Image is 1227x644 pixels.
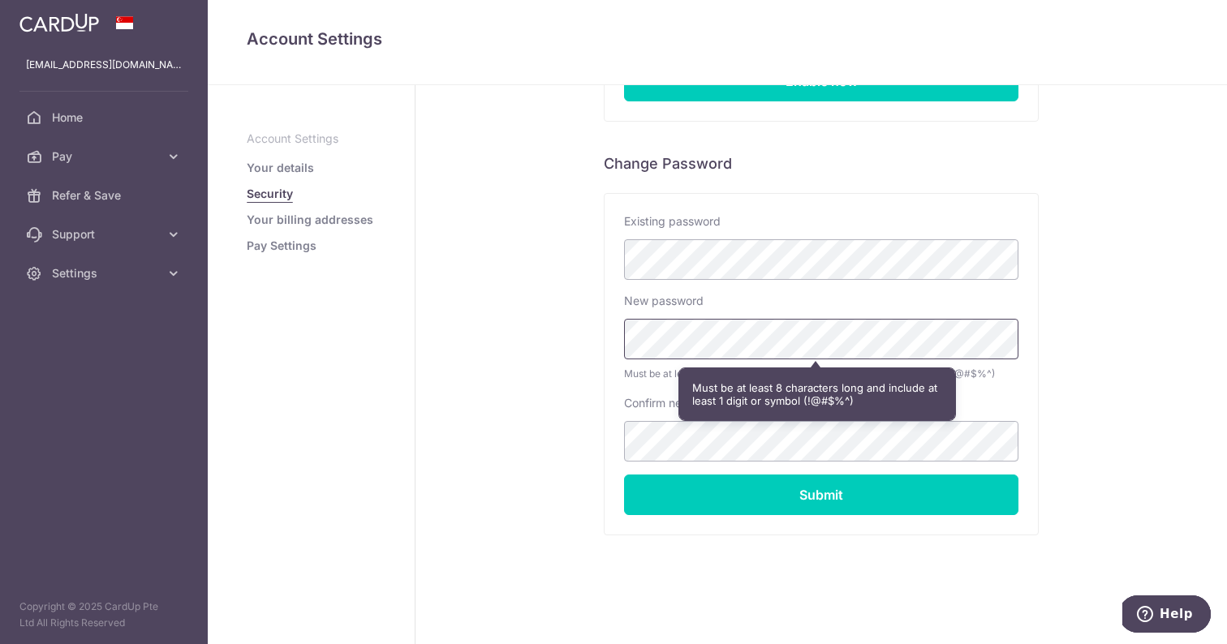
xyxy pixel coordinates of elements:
[624,474,1018,515] input: Submit
[624,293,704,309] label: New password
[679,368,955,420] div: Must be at least 8 characters long and include at least 1 digit or symbol (!@#$%^)
[26,57,182,73] p: [EMAIL_ADDRESS][DOMAIN_NAME]
[247,186,293,202] a: Security
[247,160,314,176] a: Your details
[37,11,71,26] span: Help
[624,366,1018,382] span: Must be at least 8 characters long and include at least 1 digit or symbol (!@#$%^)
[247,238,316,254] a: Pay Settings
[247,131,376,147] p: Account Settings
[52,265,159,281] span: Settings
[19,13,99,32] img: CardUp
[247,212,373,228] a: Your billing addresses
[52,226,159,243] span: Support
[604,154,1039,174] h6: Change Password
[247,26,1188,52] h4: Account Settings
[52,109,159,126] span: Home
[624,213,721,230] label: Existing password
[52,187,159,204] span: Refer & Save
[52,148,159,165] span: Pay
[1122,595,1211,636] iframe: Opens a widget where you can find more information
[624,395,746,411] label: Confirm new password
